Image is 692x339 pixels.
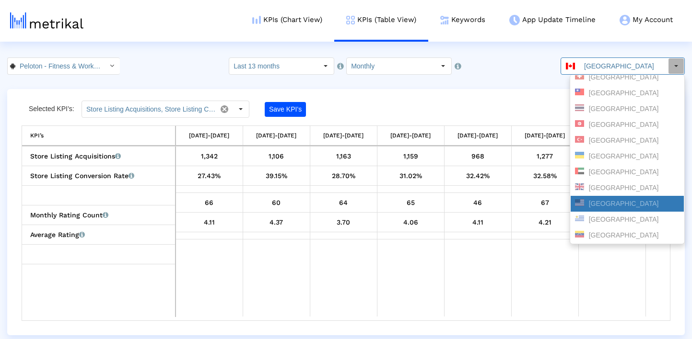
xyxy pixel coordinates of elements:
[30,169,172,182] div: Store Listing Conversion Rate
[390,129,431,142] div: [DATE]-[DATE]
[317,58,334,74] div: Select
[381,169,441,182] div: 9/30/24
[448,150,508,162] div: 10/31/24
[444,126,511,146] td: Column 10/01/24-10/31/24
[575,215,680,224] div: [GEOGRAPHIC_DATA]
[29,101,82,118] div: Selected KPI’s:
[525,129,565,142] div: [DATE]-[DATE]
[381,150,441,162] div: 9/30/24
[323,129,364,142] div: [DATE]-[DATE]
[515,216,575,228] div: 11/30/24
[575,73,680,82] div: [GEOGRAPHIC_DATA]
[346,16,355,24] img: kpi-table-menu-icon.png
[246,216,306,228] div: 7/31/24
[515,196,575,209] div: 11/30/24
[509,15,520,25] img: app-update-menu-icon.png
[243,126,310,146] td: Column 07/01/24-07/31/24
[179,169,239,182] div: 6/30/24
[30,129,44,142] div: KPI’s
[575,231,680,240] div: [GEOGRAPHIC_DATA]
[30,209,172,221] div: Monthly Rating Count
[377,126,444,146] td: Column 09/01/24-09/30/24
[575,136,680,145] div: [GEOGRAPHIC_DATA]
[179,150,239,162] div: 6/30/24
[256,129,296,142] div: [DATE]-[DATE]
[620,15,630,25] img: my-account-menu-icon.png
[176,126,243,146] td: Column 06/01/24-06/30/24
[448,196,508,209] div: 10/31/24
[246,150,306,162] div: 7/31/24
[511,126,578,146] td: Column 11/01/24-11/30/24
[22,125,670,321] div: Data grid
[435,58,451,74] div: Select
[246,196,306,209] div: 7/31/24
[448,169,508,182] div: 10/31/24
[310,126,377,146] td: Column 08/01/24-08/31/24
[575,199,680,208] div: [GEOGRAPHIC_DATA]
[457,129,498,142] div: [DATE]-[DATE]
[314,150,374,162] div: 8/31/24
[314,196,374,209] div: 8/31/24
[575,120,680,129] div: [GEOGRAPHIC_DATA]
[668,58,684,74] div: Select
[515,150,575,162] div: 11/30/24
[515,169,575,182] div: 11/30/24
[104,58,120,74] div: Select
[246,169,306,182] div: 7/31/24
[179,216,239,228] div: 6/30/24
[381,196,441,209] div: 9/30/24
[575,168,680,177] div: [GEOGRAPHIC_DATA]
[189,129,229,142] div: [DATE]-[DATE]
[10,12,83,29] img: metrical-logo-light.png
[314,216,374,228] div: 8/31/24
[448,216,508,228] div: 10/31/24
[252,16,261,24] img: kpi-chart-menu-icon.png
[381,216,441,228] div: 9/30/24
[440,16,449,24] img: keywords.png
[179,196,239,209] div: 6/30/24
[30,228,172,241] div: Average Rating
[314,169,374,182] div: 8/31/24
[575,183,680,192] div: [GEOGRAPHIC_DATA]
[575,104,680,113] div: [GEOGRAPHIC_DATA]
[22,126,176,146] td: Column KPI’s
[265,102,306,117] button: Save KPI’s
[575,152,680,161] div: [GEOGRAPHIC_DATA]
[30,150,172,162] div: Store Listing Acquisitions
[575,89,680,98] div: [GEOGRAPHIC_DATA]
[233,101,249,117] div: Select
